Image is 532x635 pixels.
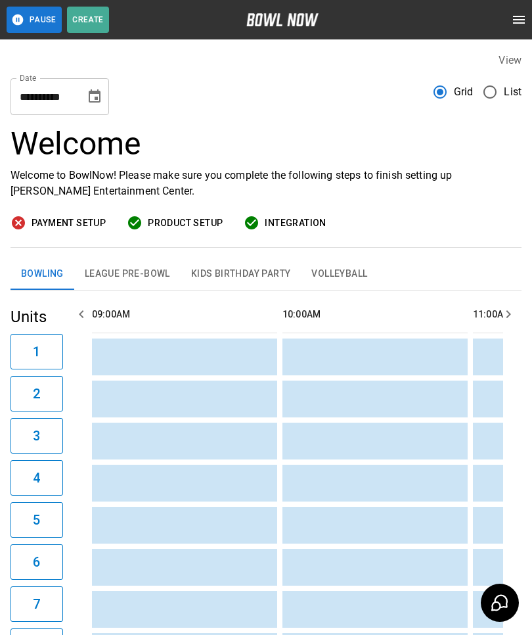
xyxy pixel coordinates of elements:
button: 7 [11,586,63,622]
span: Product Setup [148,215,223,231]
label: View [499,54,521,66]
h6: 4 [33,467,40,488]
div: inventory tabs [11,258,521,290]
th: 09:00AM [92,296,277,333]
p: Welcome to BowlNow! Please make sure you complete the following steps to finish setting up [PERSO... [11,168,521,199]
button: Bowling [11,258,74,290]
button: 3 [11,418,63,454]
span: Integration [265,215,326,231]
button: Choose date, selected date is Oct 3, 2025 [81,83,108,110]
h6: 5 [33,509,40,530]
span: Grid [454,84,474,100]
button: League Pre-Bowl [74,258,181,290]
h6: 2 [33,383,40,404]
button: Create [67,7,109,33]
button: 6 [11,544,63,580]
th: 10:00AM [282,296,468,333]
button: 1 [11,334,63,369]
button: Pause [7,7,62,33]
button: 5 [11,502,63,538]
button: Kids Birthday Party [181,258,301,290]
button: Volleyball [301,258,378,290]
h5: Units [11,306,63,327]
h6: 3 [33,425,40,446]
button: 2 [11,376,63,412]
h6: 6 [33,552,40,573]
span: Payment Setup [32,215,106,231]
h3: Welcome [11,126,521,162]
span: List [504,84,521,100]
h6: 1 [33,341,40,362]
button: open drawer [506,7,532,33]
img: logo [246,13,319,26]
button: 4 [11,460,63,496]
h6: 7 [33,594,40,615]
